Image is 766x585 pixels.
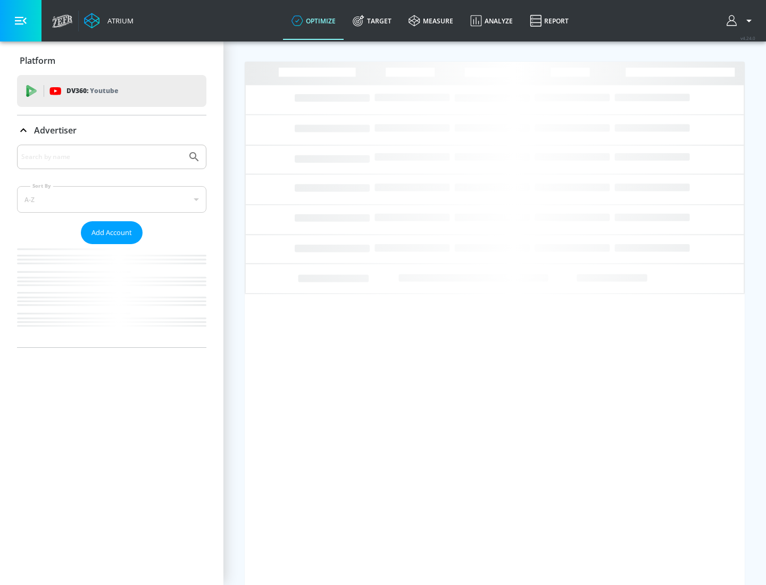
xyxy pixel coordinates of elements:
div: Advertiser [17,145,206,347]
p: Youtube [90,85,118,96]
a: Target [344,2,400,40]
a: optimize [283,2,344,40]
div: DV360: Youtube [17,75,206,107]
div: Atrium [103,16,134,26]
div: A-Z [17,186,206,213]
div: Platform [17,46,206,76]
p: Advertiser [34,124,77,136]
span: Add Account [91,227,132,239]
span: v 4.24.0 [740,35,755,41]
label: Sort By [30,182,53,189]
nav: list of Advertiser [17,244,206,347]
a: Atrium [84,13,134,29]
div: Advertiser [17,115,206,145]
input: Search by name [21,150,182,164]
p: Platform [20,55,55,66]
a: Analyze [462,2,521,40]
a: measure [400,2,462,40]
button: Add Account [81,221,143,244]
p: DV360: [66,85,118,97]
a: Report [521,2,577,40]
